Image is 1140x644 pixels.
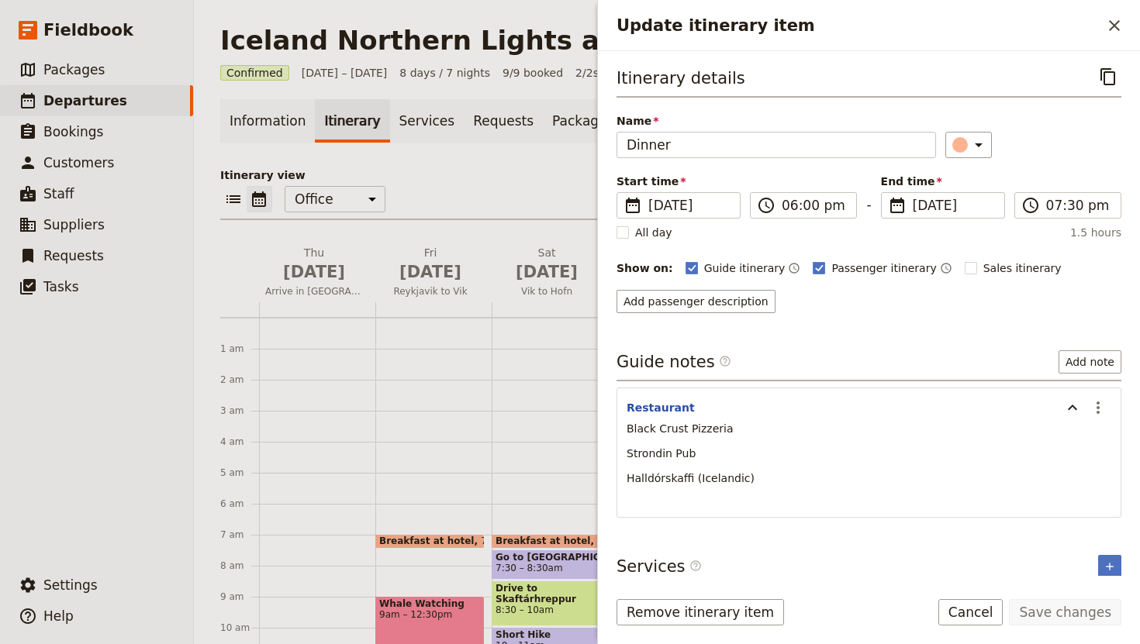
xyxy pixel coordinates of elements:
[617,174,741,189] span: Start time
[43,19,133,42] span: Fieldbook
[617,14,1101,37] h2: Update itinerary item
[704,260,786,276] span: Guide itinerary
[247,186,272,212] button: Calendar view
[913,196,995,215] span: [DATE]
[302,65,388,81] span: [DATE] – [DATE]
[265,245,363,284] h2: Thu
[1046,196,1111,215] input: ​
[220,343,259,355] div: 1 am
[220,560,259,572] div: 8 am
[382,260,479,284] span: [DATE]
[496,552,597,563] span: Go to [GEOGRAPHIC_DATA]
[43,248,104,263] span: Requests
[1059,350,1121,374] button: Add note
[43,186,74,201] span: Staff
[575,65,668,81] span: 2 / 2 staff assigned
[259,285,369,298] span: Arrive in [GEOGRAPHIC_DATA]
[265,260,363,284] span: [DATE]
[481,536,533,546] span: 7 – 7:30am
[220,65,289,81] span: Confirmed
[496,563,563,573] span: 7:30 – 8:30am
[617,260,673,276] div: Show on:
[627,400,695,415] button: Restaurant
[617,290,776,313] button: Add passenger description
[983,260,1062,276] span: Sales itinerary
[1009,599,1121,625] button: Save changes
[498,245,596,284] h2: Sat
[635,225,672,240] span: All day
[938,599,1004,625] button: Cancel
[379,598,481,609] span: Whale Watching
[757,196,776,215] span: ​
[492,245,608,302] button: Sat [DATE]Vik to Hofn
[43,217,105,232] span: Suppliers
[379,536,481,546] span: Breakfast at hotel
[627,422,734,435] span: Black Crust Pizzeria
[43,608,74,624] span: Help
[954,136,988,154] div: ​
[379,609,481,620] span: 9am – 12:30pm
[1101,12,1128,39] button: Close drawer
[940,259,952,277] button: Time shown on passenger itinerary
[43,155,114,170] span: Customers
[617,113,936,129] span: Name
[220,622,259,634] div: 10 am
[375,285,485,298] span: Reykjavik to Vik
[220,405,259,417] div: 3 am
[492,285,602,298] span: Vik to Hofn
[719,355,731,367] span: ​
[627,447,696,460] span: Strondin Pub
[375,245,492,302] button: Fri [DATE]Reykjavik to Vik
[627,472,755,484] span: Halldórskaffi (Icelandic)
[1095,64,1121,90] button: Copy itinerary item
[43,577,98,593] span: Settings
[43,124,103,139] span: Bookings
[496,604,597,615] span: 8:30 – 10am
[220,498,259,510] div: 6 am
[382,245,479,284] h2: Fri
[259,245,375,302] button: Thu [DATE]Arrive in [GEOGRAPHIC_DATA]
[464,99,543,143] a: Requests
[220,99,315,143] a: Information
[719,355,731,374] span: ​
[617,350,731,374] h3: Guide notes
[43,62,105,77] span: Packages
[220,591,259,603] div: 9 am
[831,260,936,276] span: Passenger itinerary
[648,196,731,215] span: [DATE]
[543,99,668,143] a: Package options
[881,174,1005,189] span: End time
[689,560,702,578] span: ​
[1021,196,1040,215] span: ​
[492,549,601,580] div: Go to [GEOGRAPHIC_DATA]7:30 – 8:30am
[498,260,596,284] span: [DATE]
[617,67,745,90] h3: Itinerary details
[866,195,871,219] span: -
[788,259,800,277] button: Time shown on guide itinerary
[43,93,127,108] span: Departures
[496,583,597,604] span: Drive to Skaftárhreppur
[43,279,79,294] span: Tasks
[617,599,784,625] button: Remove itinerary item
[492,534,601,549] div: Breakfast at hotel7 – 7:30am
[617,132,936,158] input: Name
[888,196,907,215] span: ​
[220,436,259,448] div: 4 am
[220,467,259,479] div: 5 am
[617,555,702,578] h3: Services
[496,536,597,546] span: Breakfast at hotel
[220,167,1114,183] p: Itinerary view
[220,529,259,541] div: 7 am
[220,186,247,212] button: List view
[220,374,259,386] div: 2 am
[496,629,597,640] span: Short Hike
[689,560,702,572] span: ​
[399,65,490,81] span: 8 days / 7 nights
[503,65,563,81] span: 9/9 booked
[782,196,847,215] input: ​
[1098,555,1121,578] button: Add service inclusion
[220,25,955,56] h1: Iceland Northern Lights and [GEOGRAPHIC_DATA]
[492,580,601,626] div: Drive to Skaftárhreppur8:30 – 10am
[1070,225,1121,240] span: 1.5 hours
[945,132,992,158] button: ​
